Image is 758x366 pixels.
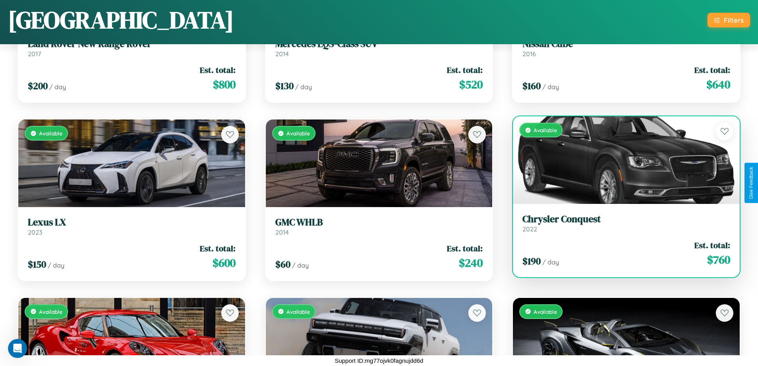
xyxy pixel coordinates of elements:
span: Available [534,308,557,315]
span: $ 800 [213,76,236,92]
span: Available [39,308,62,315]
span: Available [286,130,310,137]
a: Lexus LX2023 [28,217,236,236]
span: $ 190 [522,254,541,268]
span: Est. total: [694,239,730,251]
span: 2014 [275,50,289,58]
a: Nissan Cube2016 [522,38,730,58]
span: $ 640 [706,76,730,92]
a: GMC WHLB2014 [275,217,483,236]
p: Support ID: mg77ojvk0fagnujdd6d [335,355,423,366]
span: $ 150 [28,258,46,271]
span: $ 60 [275,258,290,271]
span: Est. total: [200,64,236,76]
button: Filters [707,13,750,27]
span: / day [48,261,64,269]
span: Available [534,127,557,133]
span: $ 240 [459,255,483,271]
span: Est. total: [200,243,236,254]
span: $ 130 [275,79,294,92]
h3: GMC WHLB [275,217,483,228]
span: Est. total: [447,64,483,76]
span: 2023 [28,228,42,236]
span: $ 760 [707,252,730,268]
span: / day [295,83,312,91]
a: Land Rover New Range Rover2017 [28,38,236,58]
span: / day [292,261,309,269]
span: $ 520 [459,76,483,92]
span: / day [542,258,559,266]
a: Mercedes EQS-Class SUV2014 [275,38,483,58]
a: Chrysler Conquest2022 [522,213,730,233]
span: / day [542,83,559,91]
span: $ 160 [522,79,541,92]
span: 2022 [522,225,537,233]
span: Available [39,130,62,137]
h3: Lexus LX [28,217,236,228]
span: 2016 [522,50,536,58]
h1: [GEOGRAPHIC_DATA] [8,4,234,36]
iframe: Intercom live chat [8,339,27,358]
span: Est. total: [447,243,483,254]
h3: Land Rover New Range Rover [28,38,236,50]
span: Est. total: [694,64,730,76]
span: 2017 [28,50,41,58]
span: $ 600 [212,255,236,271]
div: Give Feedback [748,167,754,199]
h3: Chrysler Conquest [522,213,730,225]
span: / day [49,83,66,91]
span: Available [286,308,310,315]
div: Filters [724,16,744,24]
h3: Nissan Cube [522,38,730,50]
span: $ 200 [28,79,48,92]
h3: Mercedes EQS-Class SUV [275,38,483,50]
span: 2014 [275,228,289,236]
